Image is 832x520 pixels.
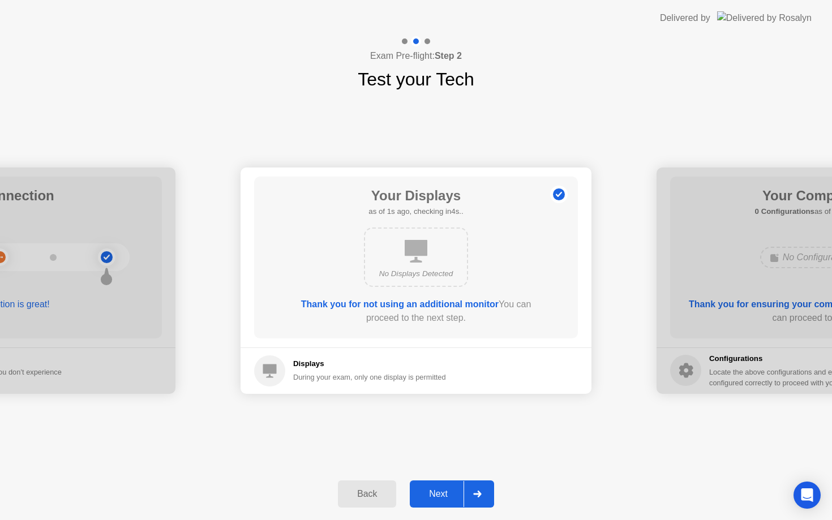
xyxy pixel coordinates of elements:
[293,358,446,369] h5: Displays
[370,49,462,63] h4: Exam Pre-flight:
[794,482,821,509] div: Open Intercom Messenger
[301,299,499,309] b: Thank you for not using an additional monitor
[413,489,464,499] div: Next
[286,298,546,325] div: You can proceed to the next step.
[358,66,474,93] h1: Test your Tech
[341,489,393,499] div: Back
[368,206,463,217] h5: as of 1s ago, checking in4s..
[368,186,463,206] h1: Your Displays
[717,11,812,24] img: Delivered by Rosalyn
[660,11,710,25] div: Delivered by
[410,480,494,508] button: Next
[338,480,396,508] button: Back
[293,372,446,383] div: During your exam, only one display is permitted
[435,51,462,61] b: Step 2
[374,268,458,280] div: No Displays Detected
